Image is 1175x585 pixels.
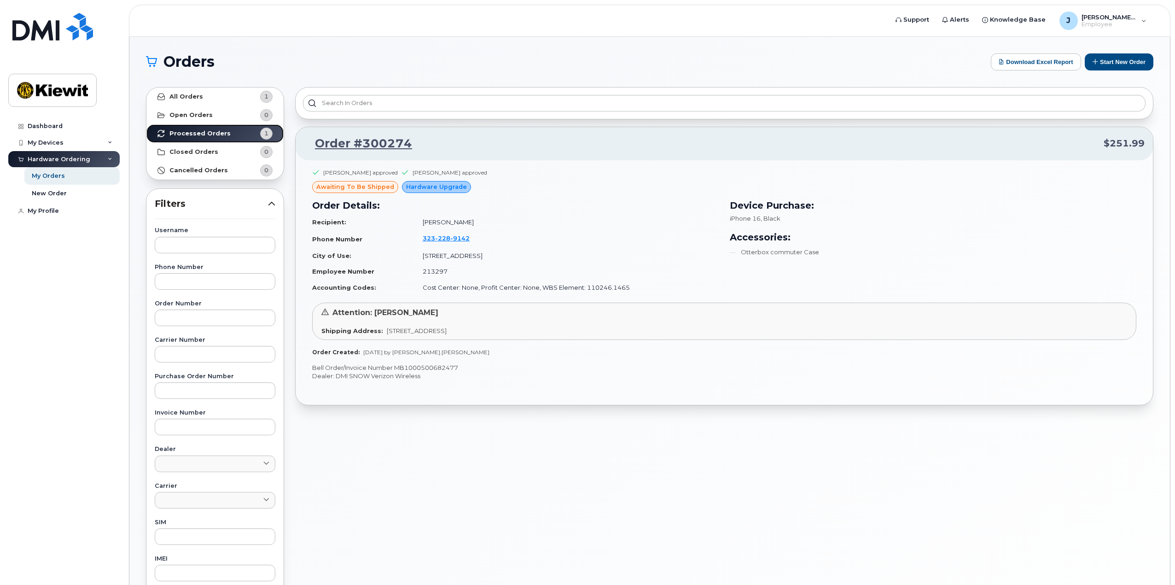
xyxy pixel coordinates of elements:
h3: Accessories: [730,230,1136,244]
span: 0 [264,147,268,156]
span: Hardware Upgrade [406,182,467,191]
h3: Order Details: [312,199,719,212]
h3: Device Purchase: [730,199,1136,212]
strong: Closed Orders [169,148,218,156]
div: [PERSON_NAME] approved [413,169,487,176]
td: [PERSON_NAME] [414,214,719,230]
label: Username [155,228,275,234]
strong: Phone Number [312,235,362,243]
p: Dealer: DMI SNOW Verizon Wireless [312,372,1136,380]
label: Order Number [155,301,275,307]
strong: Processed Orders [169,130,231,137]
li: Otterbox commuter Case [730,248,1136,257]
span: , Black [761,215,780,222]
span: awaiting to be shipped [316,182,394,191]
span: 1 [264,129,268,138]
a: Order #300274 [304,135,412,152]
strong: Order Created: [312,349,360,356]
button: Start New Order [1085,53,1153,70]
span: iPhone 16 [730,215,761,222]
a: Processed Orders1 [146,124,284,143]
label: Purchase Order Number [155,374,275,380]
label: SIM [155,520,275,526]
a: Cancelled Orders0 [146,161,284,180]
label: Carrier Number [155,337,275,343]
label: Dealer [155,446,275,452]
strong: Recipient: [312,218,346,226]
span: Attention: [PERSON_NAME] [332,308,438,317]
button: Download Excel Report [991,53,1081,70]
strong: Open Orders [169,111,213,119]
td: Cost Center: None, Profit Center: None, WBS Element: 110246.1465 [414,280,719,296]
span: 9142 [450,234,470,242]
a: Closed Orders0 [146,143,284,161]
span: Orders [163,55,215,69]
td: 213297 [414,263,719,280]
span: 1 [264,92,268,101]
td: [STREET_ADDRESS] [414,248,719,264]
span: 228 [435,234,450,242]
label: Carrier [155,483,275,489]
strong: Accounting Codes: [312,284,376,291]
a: 3232289142 [423,234,481,242]
a: All Orders1 [146,88,284,106]
label: Invoice Number [155,410,275,416]
strong: All Orders [169,93,203,100]
span: 323 [423,234,470,242]
strong: Employee Number [312,268,374,275]
span: Filters [155,197,268,211]
span: $251.99 [1104,137,1145,150]
a: Open Orders0 [146,106,284,124]
strong: City of Use: [312,252,351,259]
span: 0 [264,111,268,119]
label: IMEI [155,556,275,562]
iframe: Messenger Launcher [1135,545,1168,578]
span: 0 [264,166,268,175]
span: [DATE] by [PERSON_NAME].[PERSON_NAME] [363,349,489,356]
p: Bell Order/Invoice Number MB1000500682477 [312,363,1136,372]
span: [STREET_ADDRESS] [387,327,447,334]
label: Phone Number [155,264,275,270]
strong: Shipping Address: [321,327,383,334]
div: [PERSON_NAME] approved [323,169,398,176]
input: Search in orders [303,95,1146,111]
strong: Cancelled Orders [169,167,228,174]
